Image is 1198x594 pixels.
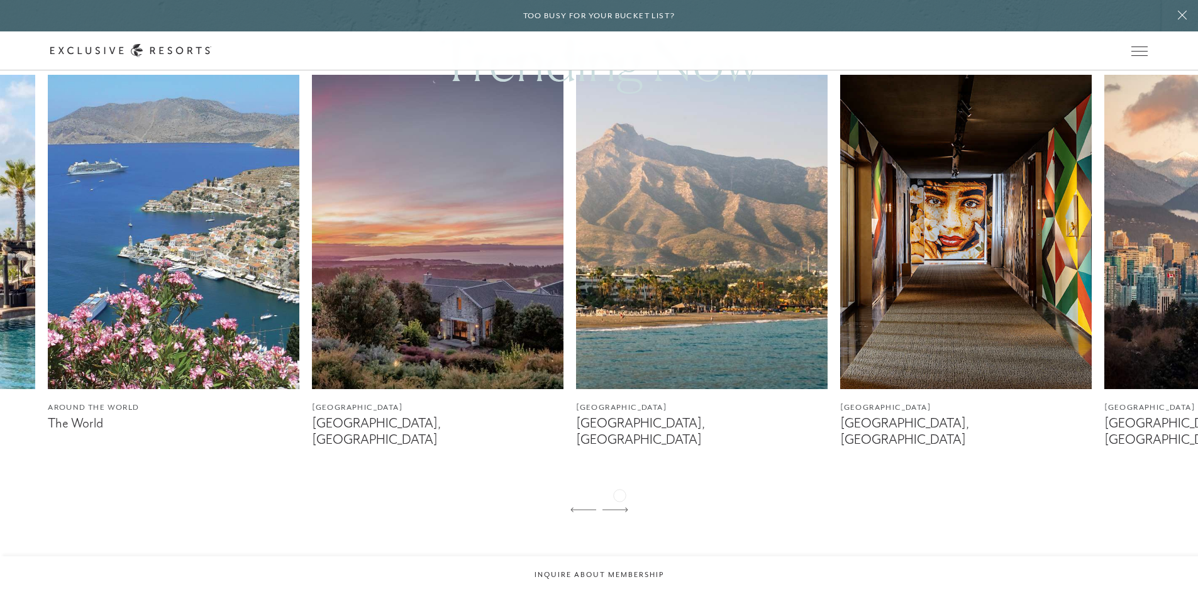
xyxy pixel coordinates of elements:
figcaption: The World [48,415,299,431]
figcaption: [GEOGRAPHIC_DATA] [312,402,563,414]
figcaption: [GEOGRAPHIC_DATA] [840,402,1092,414]
figcaption: [GEOGRAPHIC_DATA] [576,402,828,414]
figcaption: [GEOGRAPHIC_DATA], [GEOGRAPHIC_DATA] [840,415,1092,447]
a: [GEOGRAPHIC_DATA][GEOGRAPHIC_DATA], [GEOGRAPHIC_DATA] [840,75,1092,448]
a: [GEOGRAPHIC_DATA][GEOGRAPHIC_DATA], [GEOGRAPHIC_DATA] [576,75,828,448]
figcaption: [GEOGRAPHIC_DATA], [GEOGRAPHIC_DATA] [576,415,828,447]
button: Open navigation [1131,47,1148,55]
a: Around the WorldThe World [48,75,299,432]
figcaption: Around the World [48,402,299,414]
figcaption: [GEOGRAPHIC_DATA], [GEOGRAPHIC_DATA] [312,415,563,447]
h6: Too busy for your bucket list? [523,10,675,22]
a: [GEOGRAPHIC_DATA][GEOGRAPHIC_DATA], [GEOGRAPHIC_DATA] [312,75,563,448]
